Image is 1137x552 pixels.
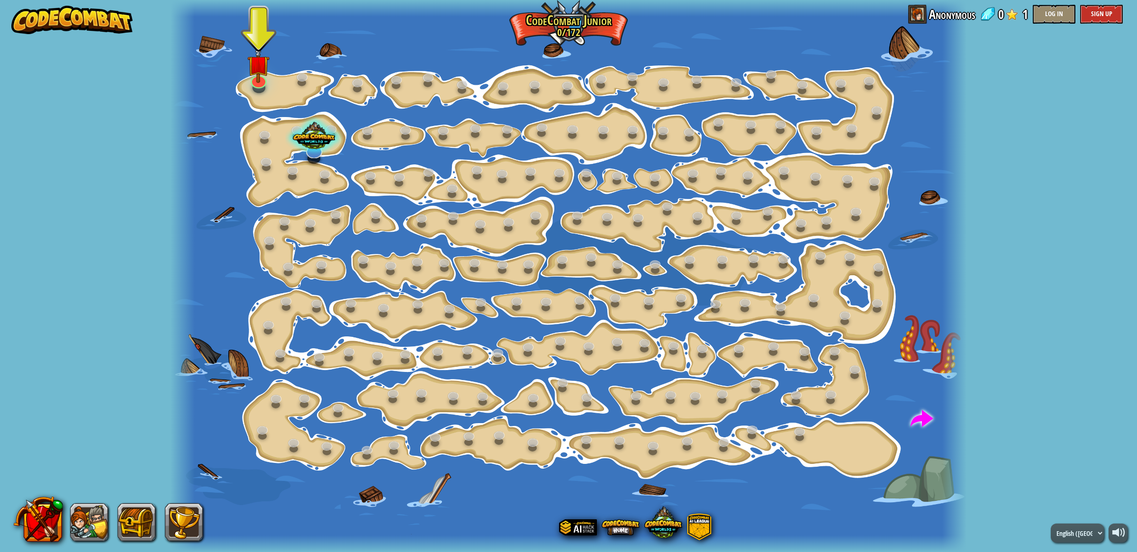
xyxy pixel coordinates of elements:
img: level-banner-unstarted.png [248,45,270,83]
select: Languages [1051,524,1104,543]
span: Anonymous [929,5,975,24]
button: Adjust volume [1109,524,1128,543]
span: 0 [998,5,1004,24]
button: Log In [1033,5,1075,24]
img: CodeCombat - Learn how to code by playing a game [11,6,133,34]
span: 1 [1022,5,1028,24]
button: Sign Up [1080,5,1123,24]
